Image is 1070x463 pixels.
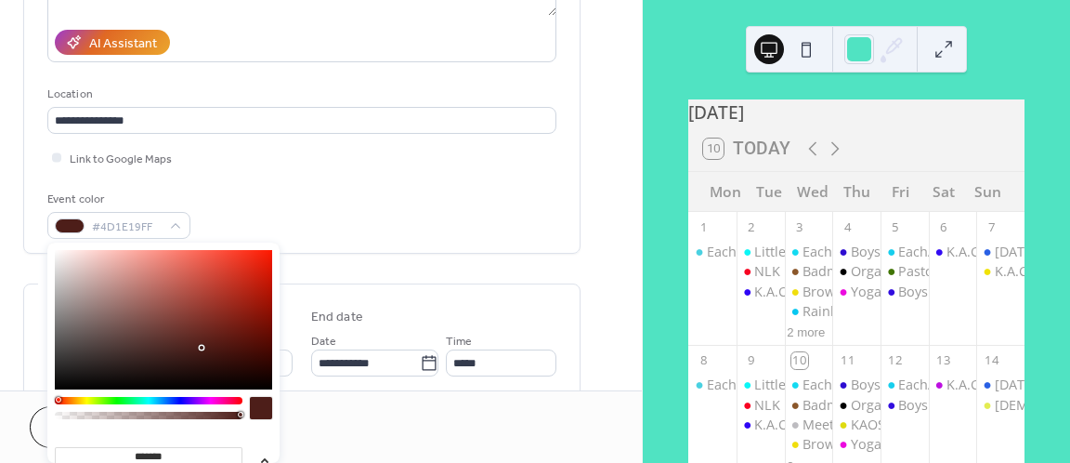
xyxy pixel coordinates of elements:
[754,283,863,301] div: K.A.O.S rehearsal
[976,376,1024,394] div: Sunday Service
[311,308,363,327] div: End date
[935,218,952,235] div: 6
[785,302,833,321] div: Rainbows
[881,243,929,261] div: EachA
[802,262,872,281] div: Badminton
[851,262,959,281] div: Organist Practice
[851,283,881,301] div: Yoga
[30,406,144,448] button: Cancel
[929,376,977,394] div: K.A.O.S in the Kirk
[89,34,157,54] div: AI Assistant
[839,218,855,235] div: 4
[983,218,999,235] div: 7
[703,172,747,212] div: Mon
[747,172,790,212] div: Tue
[695,218,711,235] div: 1
[976,243,1024,261] div: Sunday Service
[737,283,785,301] div: K.A.O.S rehearsal
[791,218,808,235] div: 3
[790,172,834,212] div: Wed
[832,283,881,301] div: Yoga
[785,416,833,434] div: Meeting-MP
[785,283,833,301] div: Brownies
[754,396,869,415] div: NLK Drama Group
[851,243,1006,261] div: Boys Brigade Badminton
[695,352,711,369] div: 8
[754,376,827,394] div: Little Seeds
[707,376,745,394] div: EachA
[802,243,841,261] div: EachA
[802,376,841,394] div: EachA
[881,376,929,394] div: EachA
[785,376,833,394] div: EachA
[779,322,832,340] button: 2 more
[879,172,922,212] div: Fri
[881,283,929,301] div: Boys Brigade
[851,396,959,415] div: Organist Practice
[70,150,172,169] span: Link to Google Maps
[839,352,855,369] div: 11
[929,243,977,261] div: K.A.O.S rehearsal
[754,243,827,261] div: Little Seeds
[832,396,881,415] div: Organist Practice
[785,435,833,454] div: Brownies
[851,376,1006,394] div: Boys Brigade Badminton
[832,435,881,454] div: Yoga
[47,85,553,104] div: Location
[851,435,881,454] div: Yoga
[707,243,745,261] div: EachA
[976,262,1024,281] div: K.A.O.S rehearsal
[881,262,929,281] div: Pastoral Care Group Meeting
[688,99,1024,126] div: [DATE]
[922,172,966,212] div: Sat
[737,262,785,281] div: NLK Drama Group
[966,172,1010,212] div: Sun
[55,30,170,55] button: AI Assistant
[737,396,785,415] div: NLK Drama Group
[887,218,904,235] div: 5
[881,396,929,415] div: Boys Brigade
[688,243,737,261] div: EachA
[898,283,980,301] div: Boys Brigade
[898,243,936,261] div: EachA
[983,352,999,369] div: 14
[802,435,861,454] div: Brownies
[785,396,833,415] div: Badminton
[785,262,833,281] div: Badminton
[791,352,808,369] div: 10
[835,172,879,212] div: Thu
[802,302,864,321] div: Rainbows
[785,243,833,261] div: EachA
[898,396,980,415] div: Boys Brigade
[976,396,1024,415] div: Bible Tea
[311,332,336,351] span: Date
[887,352,904,369] div: 12
[832,243,881,261] div: Boys Brigade Badminton
[737,376,785,394] div: Little Seeds
[802,283,861,301] div: Brownies
[832,416,881,434] div: KAOS rehearsal
[446,332,472,351] span: Time
[832,262,881,281] div: Organist Practice
[47,190,187,209] div: Event color
[737,416,785,434] div: K.A.O.S rehearsal
[92,218,161,237] span: #4D1E19FF
[688,376,737,394] div: EachA
[754,262,869,281] div: NLK Drama Group
[802,416,879,434] div: Meeting-MP
[743,218,760,235] div: 2
[802,396,872,415] div: Badminton
[743,352,760,369] div: 9
[935,352,952,369] div: 13
[946,243,1055,261] div: K.A.O.S rehearsal
[754,416,863,434] div: K.A.O.S rehearsal
[737,243,785,261] div: Little Seeds
[832,376,881,394] div: Boys Brigade Badminton
[898,376,936,394] div: EachA
[851,416,948,434] div: KAOS rehearsal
